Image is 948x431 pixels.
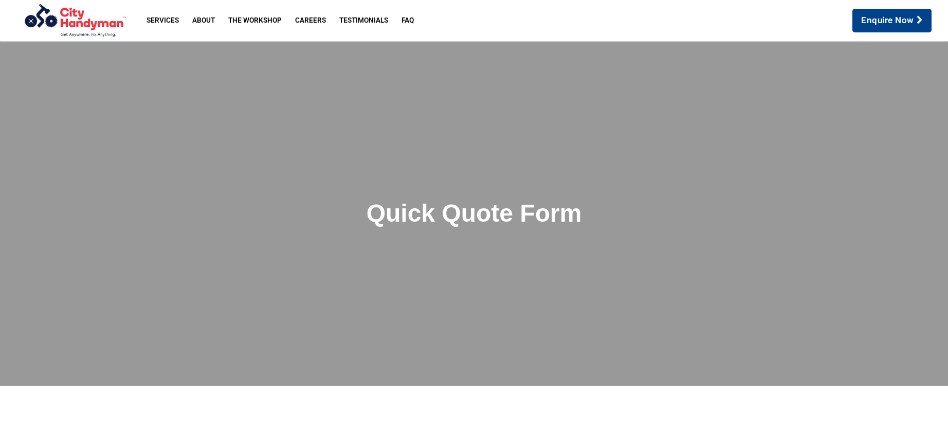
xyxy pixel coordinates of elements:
[140,11,186,30] a: Services
[295,17,326,24] span: Careers
[402,17,414,24] span: FAQ
[147,17,179,24] span: Services
[222,11,288,30] a: The Workshop
[186,11,222,30] a: About
[228,17,282,24] span: The Workshop
[12,3,136,38] img: City Handyman | Melbourne
[181,199,767,228] h2: Quick Quote Form
[333,11,395,30] a: Testimonials
[288,11,333,30] a: Careers
[395,11,421,30] a: FAQ
[852,9,932,32] a: Enquire Now
[192,17,215,24] span: About
[339,17,388,24] span: Testimonials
